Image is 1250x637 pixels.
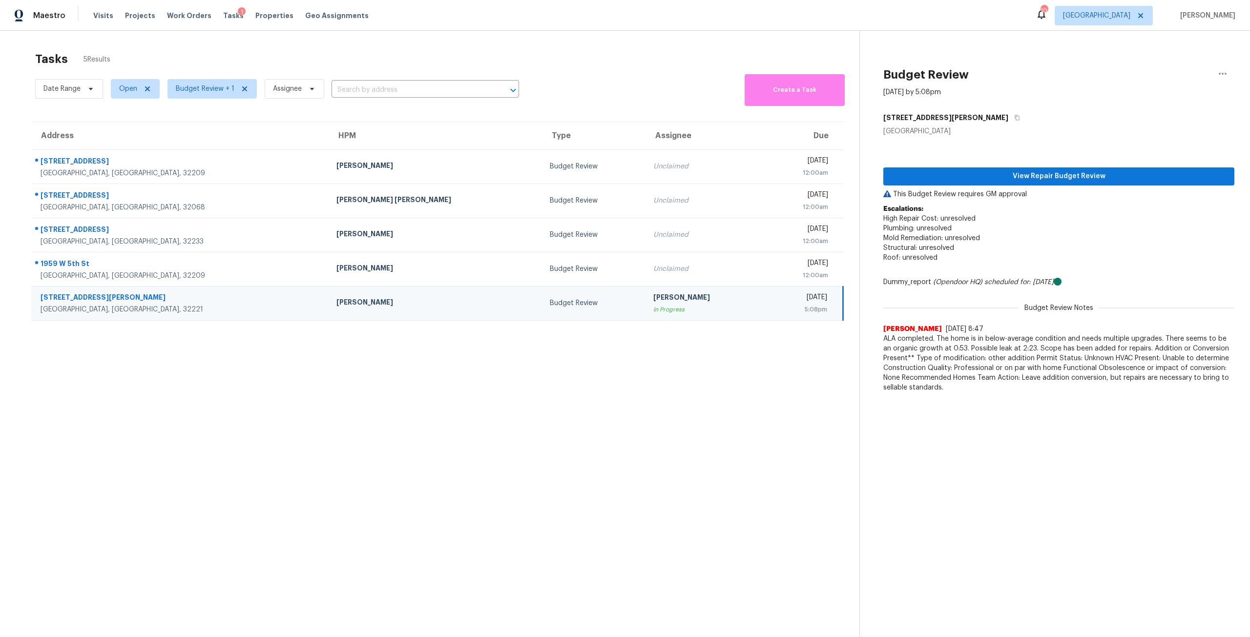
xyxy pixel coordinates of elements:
[41,168,321,178] div: [GEOGRAPHIC_DATA], [GEOGRAPHIC_DATA], 32209
[83,55,110,64] span: 5 Results
[550,196,638,205] div: Budget Review
[542,122,646,149] th: Type
[883,215,976,222] span: High Repair Cost: unresolved
[946,326,983,332] span: [DATE] 8:47
[223,12,244,19] span: Tasks
[771,258,828,270] div: [DATE]
[771,156,828,168] div: [DATE]
[883,277,1234,287] div: Dummy_report
[336,195,534,207] div: [PERSON_NAME] [PERSON_NAME]
[883,334,1234,392] span: ALA completed. The home is in below-average condition and needs multiple upgrades. There seems to...
[336,229,534,241] div: [PERSON_NAME]
[984,279,1054,286] i: scheduled for: [DATE]
[506,83,520,97] button: Open
[41,305,321,314] div: [GEOGRAPHIC_DATA], [GEOGRAPHIC_DATA], 32221
[653,264,756,274] div: Unclaimed
[550,162,638,171] div: Budget Review
[771,305,827,314] div: 5:08pm
[238,7,246,17] div: 1
[125,11,155,21] span: Projects
[883,70,969,80] h2: Budget Review
[167,11,211,21] span: Work Orders
[883,324,942,334] span: [PERSON_NAME]
[336,297,534,309] div: [PERSON_NAME]
[1176,11,1235,21] span: [PERSON_NAME]
[332,82,492,98] input: Search by address
[41,225,321,237] div: [STREET_ADDRESS]
[653,292,756,305] div: [PERSON_NAME]
[273,84,302,94] span: Assignee
[883,254,937,261] span: Roof: unresolved
[883,225,952,232] span: Plumbing: unresolved
[883,205,923,212] b: Escalations:
[653,196,756,205] div: Unclaimed
[550,298,638,308] div: Budget Review
[41,292,321,305] div: [STREET_ADDRESS][PERSON_NAME]
[119,84,137,94] span: Open
[883,245,954,251] span: Structural: unresolved
[883,113,1008,123] h5: [STREET_ADDRESS][PERSON_NAME]
[745,74,845,106] button: Create a Task
[653,230,756,240] div: Unclaimed
[883,87,941,97] div: [DATE] by 5:08pm
[43,84,81,94] span: Date Range
[31,122,329,149] th: Address
[1008,109,1021,126] button: Copy Address
[255,11,293,21] span: Properties
[883,167,1234,185] button: View Repair Budget Review
[41,271,321,281] div: [GEOGRAPHIC_DATA], [GEOGRAPHIC_DATA], 32209
[93,11,113,21] span: Visits
[771,168,828,178] div: 12:00am
[764,122,843,149] th: Due
[176,84,234,94] span: Budget Review + 1
[646,122,764,149] th: Assignee
[653,162,756,171] div: Unclaimed
[750,84,840,96] span: Create a Task
[771,236,828,246] div: 12:00am
[336,263,534,275] div: [PERSON_NAME]
[41,156,321,168] div: [STREET_ADDRESS]
[891,170,1227,183] span: View Repair Budget Review
[329,122,542,149] th: HPM
[883,189,1234,199] p: This Budget Review requires GM approval
[336,161,534,173] div: [PERSON_NAME]
[35,54,68,64] h2: Tasks
[933,279,982,286] i: (Opendoor HQ)
[883,126,1234,136] div: [GEOGRAPHIC_DATA]
[41,237,321,247] div: [GEOGRAPHIC_DATA], [GEOGRAPHIC_DATA], 32233
[1041,6,1047,16] div: 10
[771,292,827,305] div: [DATE]
[1019,303,1099,313] span: Budget Review Notes
[771,270,828,280] div: 12:00am
[771,190,828,202] div: [DATE]
[550,264,638,274] div: Budget Review
[33,11,65,21] span: Maestro
[771,202,828,212] div: 12:00am
[41,203,321,212] div: [GEOGRAPHIC_DATA], [GEOGRAPHIC_DATA], 32068
[1063,11,1130,21] span: [GEOGRAPHIC_DATA]
[653,305,756,314] div: In Progress
[41,190,321,203] div: [STREET_ADDRESS]
[305,11,369,21] span: Geo Assignments
[883,235,980,242] span: Mold Remediation: unresolved
[550,230,638,240] div: Budget Review
[771,224,828,236] div: [DATE]
[41,259,321,271] div: 1959 W 5th St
